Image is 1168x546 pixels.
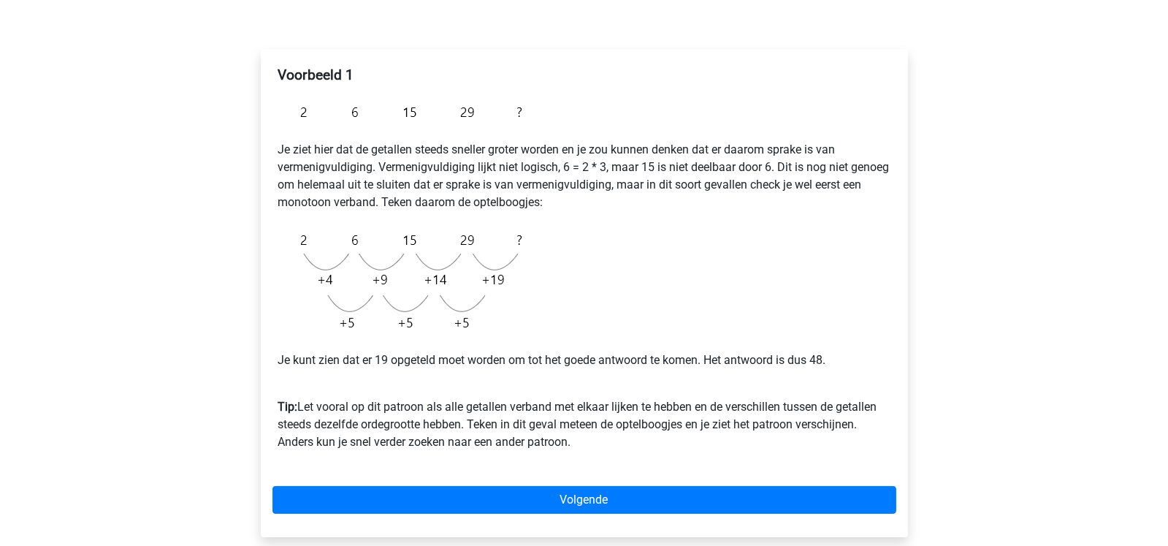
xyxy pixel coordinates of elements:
img: Figure sequences Example 3.png [278,95,530,129]
p: Je ziet hier dat de getallen steeds sneller groter worden en je zou kunnen denken dat er daarom s... [278,141,890,211]
a: Volgende [272,486,896,514]
p: Je kunt zien dat er 19 opgeteld moet worden om tot het goede antwoord te komen. Het antwoord is d... [278,352,890,369]
b: Tip: [278,400,298,414]
img: Figure sequences Example 3 explanation.png [278,223,530,340]
p: Let vooral op dit patroon als alle getallen verband met elkaar lijken te hebben en de verschillen... [278,381,890,451]
b: Voorbeeld 1 [278,67,354,83]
